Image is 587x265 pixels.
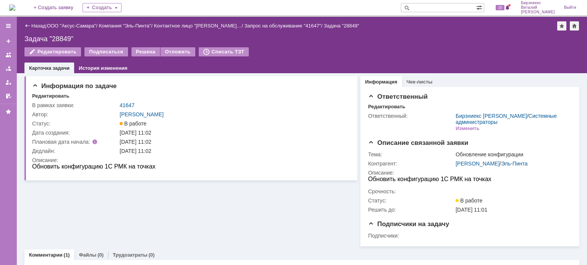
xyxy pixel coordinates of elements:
span: Бирзниекс [521,1,555,5]
span: Подписчики на задачу [368,220,449,228]
a: Комментарии [29,252,63,258]
span: Информация по задаче [32,82,117,90]
div: (1) [64,252,70,258]
div: Добавить в избранное [557,21,566,31]
a: Запрос на обслуживание "41647" [245,23,321,29]
span: Виталий [521,5,555,10]
div: Редактировать [368,104,405,110]
a: Контактное лицо "[PERSON_NAME]… [154,23,242,29]
a: Карточка задачи [29,65,70,71]
div: / [245,23,324,29]
div: Ответственный: [368,113,454,119]
div: Дедлайн: [32,148,118,154]
span: Ответственный [368,93,428,100]
div: Тема: [368,151,454,157]
a: Эль-Пинта [501,161,527,167]
div: Дата создания: [32,130,118,136]
div: Подписчики: [368,233,454,239]
span: [DATE] 11:01 [456,207,487,213]
a: История изменения [79,65,127,71]
span: Описание связанной заявки [368,139,468,146]
a: Системные администраторы [456,113,557,125]
a: ООО "Аксус-Самара" [47,23,96,29]
div: Решить до: [368,207,454,213]
a: 41647 [120,102,135,108]
a: Создать заявку [2,35,15,47]
div: Редактировать [32,93,69,99]
a: Файлы [79,252,96,258]
span: В работе [456,198,482,204]
div: (0) [149,252,155,258]
div: Создать [83,3,122,12]
div: В рамках заявки: [32,102,118,108]
span: В работе [120,120,146,127]
a: Бирзниекс [PERSON_NAME] [456,113,527,119]
a: Заявки в моей ответственности [2,63,15,75]
div: (0) [97,252,104,258]
div: Контрагент: [368,161,454,167]
div: [DATE] 11:02 [120,148,347,154]
a: [PERSON_NAME] [120,111,164,117]
div: Задача "28849" [24,35,579,43]
div: / [456,161,568,167]
a: Трудозатраты [113,252,148,258]
a: Назад [31,23,45,29]
div: Обновление конфигурации [456,151,568,157]
span: Расширенный поиск [476,3,484,11]
div: Описание: [368,170,569,176]
div: Задача "28849" [324,23,359,29]
div: Сделать домашней страницей [570,21,579,31]
div: [DATE] 11:02 [120,139,347,145]
div: Статус: [368,198,454,204]
a: Информация [365,79,397,85]
div: Изменить [456,125,480,132]
a: Чек-листы [407,79,433,85]
div: Автор: [32,111,118,117]
div: Статус: [32,120,118,127]
div: Плановая дата начала: [32,139,109,145]
a: Компания "Эль-Пинта" [99,23,151,29]
a: Мои согласования [2,90,15,102]
div: Срочность: [368,188,454,194]
a: Заявки на командах [2,49,15,61]
div: / [99,23,154,29]
div: [DATE] 11:02 [120,130,347,136]
div: | [45,22,47,28]
a: Перейти на домашнюю страницу [9,5,15,11]
img: logo [9,5,15,11]
span: [PERSON_NAME] [521,10,555,14]
span: 15 [496,5,504,10]
div: / [456,113,568,125]
a: [PERSON_NAME] [456,161,499,167]
a: Мои заявки [2,76,15,88]
div: / [47,23,99,29]
div: / [154,23,245,29]
div: Описание: [32,157,348,163]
